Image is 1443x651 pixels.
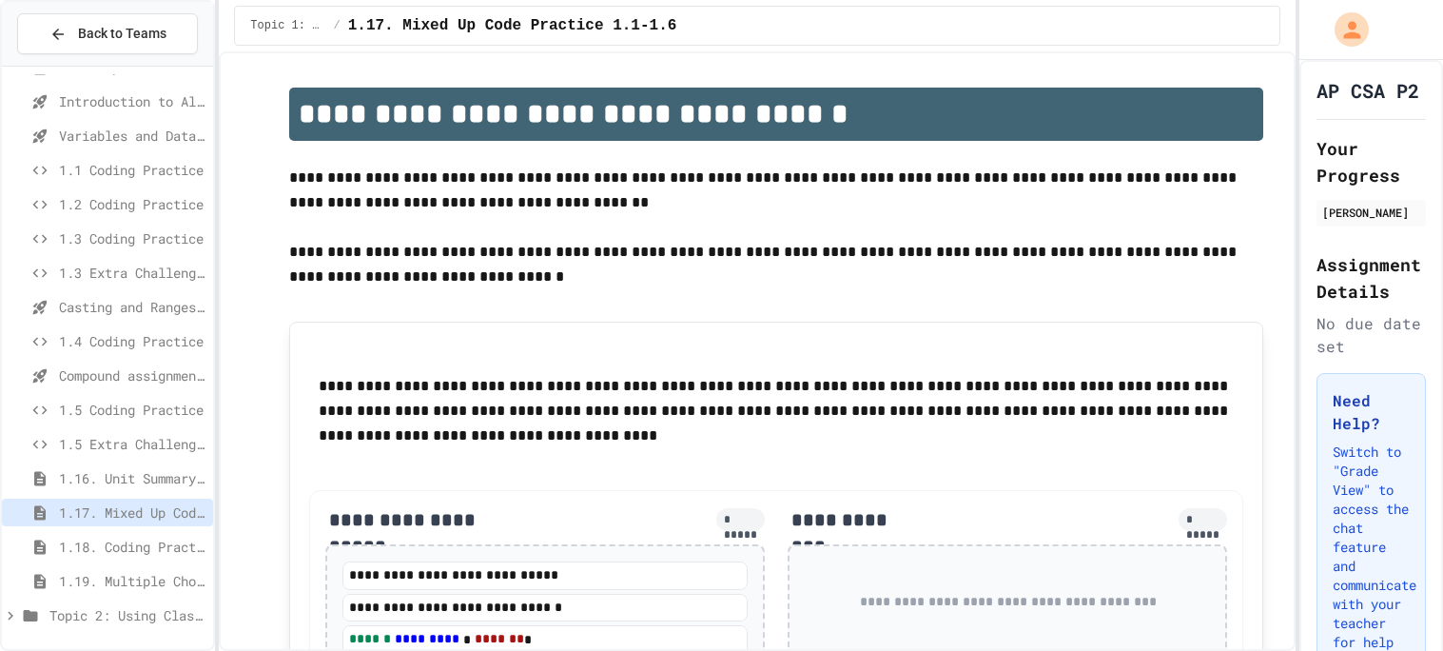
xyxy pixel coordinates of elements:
span: Variables and Data Types - Quiz [59,126,205,146]
span: 1.5 Extra Challenge Problem [59,434,205,454]
span: / [333,18,340,33]
span: 1.18. Coding Practice 1a (1.1-1.6) [59,537,205,557]
div: [PERSON_NAME] [1322,204,1420,221]
span: 1.5 Coding Practice [59,400,205,420]
span: 1.16. Unit Summary 1a (1.1-1.6) [59,468,205,488]
h3: Need Help? [1333,389,1410,435]
span: 1.17. Mixed Up Code Practice 1.1-1.6 [348,14,677,37]
button: Back to Teams [17,13,198,54]
h2: Assignment Details [1316,251,1426,305]
span: 1.1 Coding Practice [59,160,205,180]
h2: Your Progress [1316,135,1426,188]
span: Compound assignment operators - Quiz [59,365,205,385]
span: 1.17. Mixed Up Code Practice 1.1-1.6 [59,503,205,523]
span: Back to Teams [78,24,166,44]
span: 1.2 Coding Practice [59,194,205,214]
span: 1.3 Extra Challenge Problem [59,263,205,283]
h1: AP CSA P2 [1316,77,1419,104]
span: 1.3 Coding Practice [59,228,205,248]
span: Casting and Ranges of variables - Quiz [59,297,205,317]
span: Introduction to Algorithms, Programming, and Compilers [59,91,205,111]
span: Topic 1: Java Fundamentals [250,18,325,33]
div: No due date set [1316,312,1426,358]
div: My Account [1315,8,1374,51]
span: Topic 2: Using Classes [49,605,205,625]
span: 1.4 Coding Practice [59,331,205,351]
span: 1.19. Multiple Choice Exercises for Unit 1a (1.1-1.6) [59,571,205,591]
